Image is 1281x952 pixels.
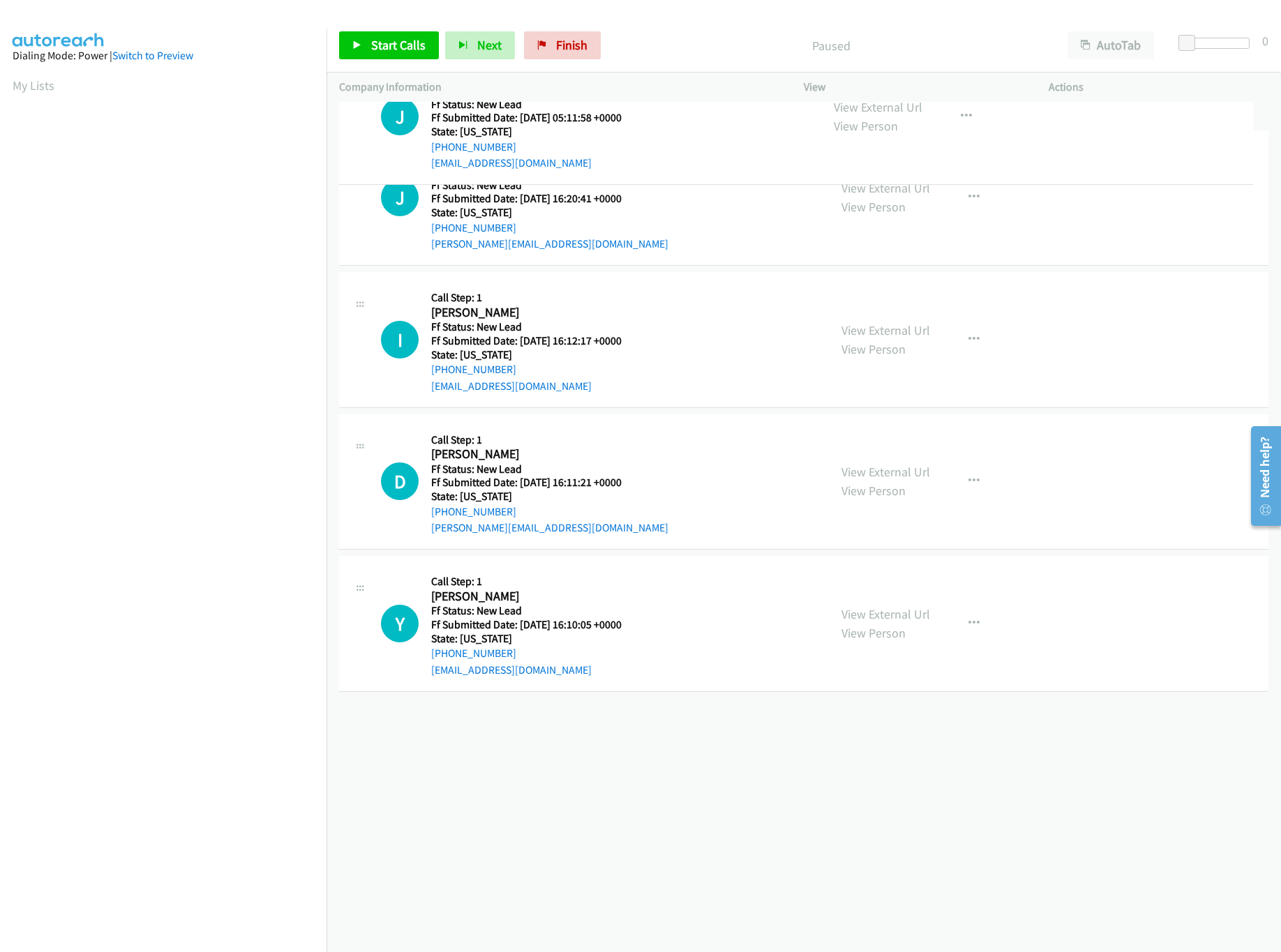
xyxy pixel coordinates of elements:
[834,118,898,134] a: View Person
[841,464,930,480] a: View External Url
[841,199,906,215] a: View Person
[431,379,592,393] a: [EMAIL_ADDRESS][DOMAIN_NAME]
[431,363,516,376] a: [PHONE_NUMBER]
[431,291,639,305] h5: Call Step: 1
[431,140,516,153] a: [PHONE_NUMBER]
[431,490,668,504] h5: State: [US_STATE]
[841,483,906,499] a: View Person
[620,36,1042,55] p: Paused
[431,221,516,234] a: [PHONE_NUMBER]
[431,505,516,518] a: [PHONE_NUMBER]
[339,31,439,59] a: Start Calls
[381,179,419,216] div: The call is yet to be attempted
[841,322,930,338] a: View External Url
[13,47,314,64] div: Dialing Mode: Power |
[13,107,327,770] iframe: Dialpad
[841,341,906,357] a: View Person
[431,156,592,169] a: [EMAIL_ADDRESS][DOMAIN_NAME]
[339,79,779,96] p: Company Information
[431,320,639,334] h5: Ff Status: New Lead
[431,647,516,660] a: [PHONE_NUMBER]
[381,605,419,642] div: The call is yet to be attempted
[112,49,193,62] a: Switch to Preview
[381,321,419,358] div: The call is yet to be attempted
[381,605,419,642] h1: Y
[524,31,601,59] a: Finish
[431,125,639,139] h5: State: [US_STATE]
[431,618,639,632] h5: Ff Submitted Date: [DATE] 16:10:05 +0000
[431,589,639,605] h2: [PERSON_NAME]
[841,606,930,622] a: View External Url
[431,111,639,125] h5: Ff Submitted Date: [DATE] 05:11:58 +0000
[431,334,639,348] h5: Ff Submitted Date: [DATE] 16:12:17 +0000
[804,79,1024,96] p: View
[381,321,419,358] h1: I
[556,37,587,53] span: Finish
[431,305,639,321] h2: [PERSON_NAME]
[834,99,922,115] a: View External Url
[381,462,419,500] div: The call is yet to be attempted
[1241,421,1281,531] iframe: Resource Center
[1049,79,1268,96] p: Actions
[381,179,419,216] h1: J
[381,98,419,135] div: The call is yet to be attempted
[431,433,668,447] h5: Call Step: 1
[431,604,639,618] h5: Ff Status: New Lead
[431,476,668,490] h5: Ff Submitted Date: [DATE] 16:11:21 +0000
[13,77,54,93] a: My Lists
[381,98,419,135] h1: J
[431,663,592,677] a: [EMAIL_ADDRESS][DOMAIN_NAME]
[431,192,668,206] h5: Ff Submitted Date: [DATE] 16:20:41 +0000
[431,206,668,220] h5: State: [US_STATE]
[431,521,668,534] a: [PERSON_NAME][EMAIL_ADDRESS][DOMAIN_NAME]
[1067,31,1154,59] button: AutoTab
[431,632,639,646] h5: State: [US_STATE]
[445,31,515,59] button: Next
[1185,38,1250,49] div: Delay between calls (in seconds)
[381,462,419,500] h1: D
[431,575,639,589] h5: Call Step: 1
[841,625,906,641] a: View Person
[431,446,639,462] h2: [PERSON_NAME]
[431,237,668,250] a: [PERSON_NAME][EMAIL_ADDRESS][DOMAIN_NAME]
[477,37,502,53] span: Next
[371,37,426,53] span: Start Calls
[431,462,668,476] h5: Ff Status: New Lead
[1262,31,1268,50] div: 0
[431,348,639,362] h5: State: [US_STATE]
[431,98,639,112] h5: Ff Status: New Lead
